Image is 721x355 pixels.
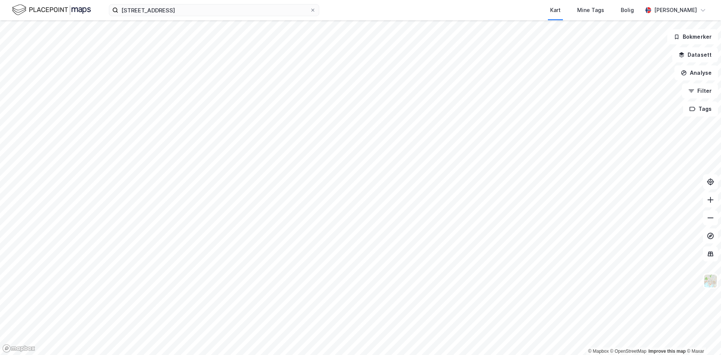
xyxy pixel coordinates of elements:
[683,101,718,116] button: Tags
[683,319,721,355] iframe: Chat Widget
[682,83,718,98] button: Filter
[683,319,721,355] div: Kontrollprogram for chat
[703,274,718,288] img: Z
[610,349,647,354] a: OpenStreetMap
[12,3,91,17] img: logo.f888ab2527a4732fd821a326f86c7f29.svg
[577,6,604,15] div: Mine Tags
[649,349,686,354] a: Improve this map
[672,47,718,62] button: Datasett
[667,29,718,44] button: Bokmerker
[118,5,310,16] input: Søk på adresse, matrikkel, gårdeiere, leietakere eller personer
[588,349,609,354] a: Mapbox
[621,6,634,15] div: Bolig
[674,65,718,80] button: Analyse
[654,6,697,15] div: [PERSON_NAME]
[2,344,35,353] a: Mapbox homepage
[550,6,561,15] div: Kart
